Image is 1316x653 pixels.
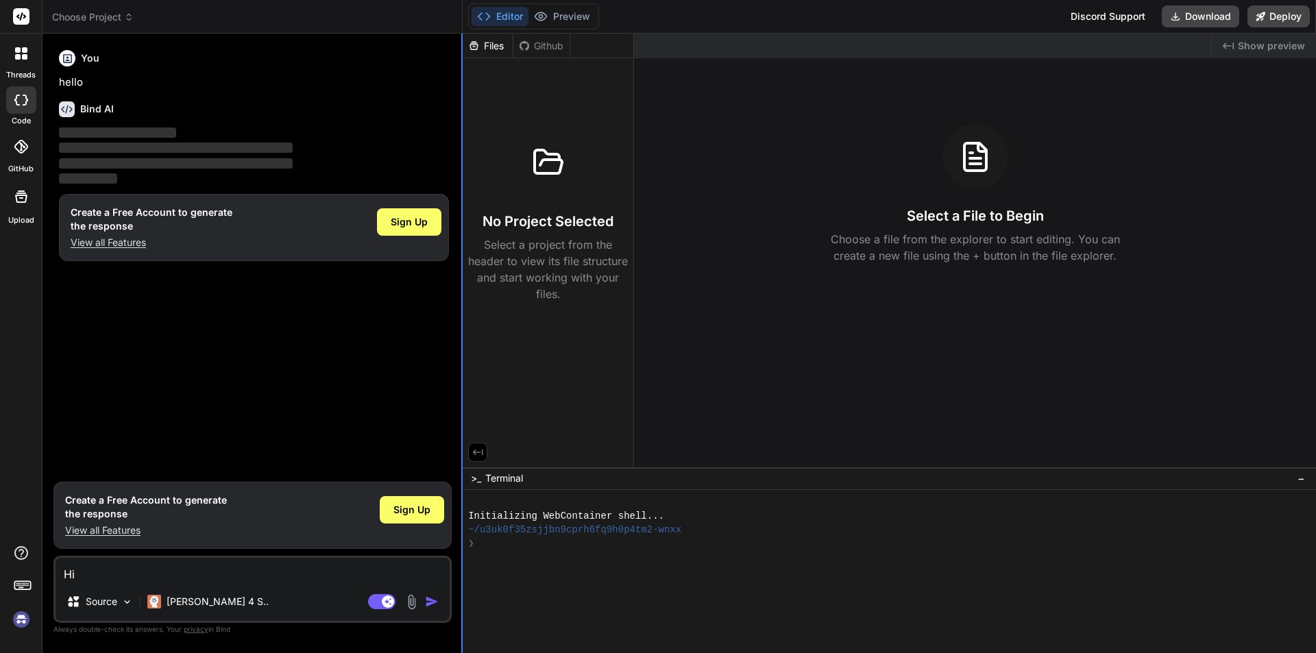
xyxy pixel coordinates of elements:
[65,493,227,521] h1: Create a Free Account to generate the response
[391,215,428,229] span: Sign Up
[59,75,449,90] p: hello
[1238,39,1305,53] span: Show preview
[59,158,293,169] span: ‌
[393,503,430,517] span: Sign Up
[121,596,133,608] img: Pick Models
[471,471,481,485] span: >_
[1247,5,1310,27] button: Deploy
[425,595,439,608] img: icon
[483,212,613,231] h3: No Project Selected
[56,558,450,582] textarea: Hi
[80,102,114,116] h6: Bind AI
[86,595,117,608] p: Source
[1162,5,1239,27] button: Download
[52,10,134,24] span: Choose Project
[468,236,628,302] p: Select a project from the header to view its file structure and start working with your files.
[12,115,31,127] label: code
[513,39,570,53] div: Github
[907,206,1044,225] h3: Select a File to Begin
[404,594,419,610] img: attachment
[53,623,452,636] p: Always double-check its answers. Your in Bind
[71,206,232,233] h1: Create a Free Account to generate the response
[463,39,513,53] div: Files
[822,231,1129,264] p: Choose a file from the explorer to start editing. You can create a new file using the + button in...
[81,51,99,65] h6: You
[167,595,269,608] p: [PERSON_NAME] 4 S..
[184,625,208,633] span: privacy
[1297,471,1305,485] span: −
[59,143,293,153] span: ‌
[468,523,681,537] span: ~/u3uk0f35zsjjbn9cprh6fq9h0p4tm2-wnxx
[472,7,528,26] button: Editor
[468,537,474,550] span: ❯
[528,7,596,26] button: Preview
[59,173,117,184] span: ‌
[1062,5,1154,27] div: Discord Support
[485,471,523,485] span: Terminal
[59,127,176,138] span: ‌
[6,69,36,81] label: threads
[468,509,664,523] span: Initializing WebContainer shell...
[10,608,33,631] img: signin
[8,214,34,226] label: Upload
[65,523,227,537] p: View all Features
[8,163,34,175] label: GitHub
[147,595,161,608] img: Claude 4 Sonnet
[71,236,232,249] p: View all Features
[1295,467,1308,489] button: −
